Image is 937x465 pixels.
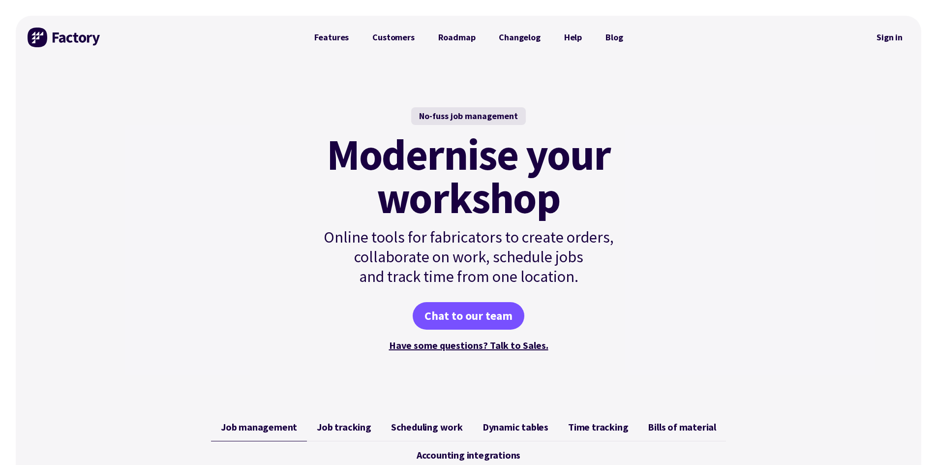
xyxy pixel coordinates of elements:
[648,421,716,433] span: Bills of material
[317,421,371,433] span: Job tracking
[870,26,909,49] a: Sign in
[302,28,635,47] nav: Primary Navigation
[28,28,101,47] img: Factory
[302,28,361,47] a: Features
[389,339,548,351] a: Have some questions? Talk to Sales.
[413,302,524,330] a: Chat to our team
[361,28,426,47] a: Customers
[888,418,937,465] iframe: Chat Widget
[327,133,610,219] mark: Modernise your workshop
[568,421,628,433] span: Time tracking
[594,28,635,47] a: Blog
[487,28,552,47] a: Changelog
[870,26,909,49] nav: Secondary Navigation
[552,28,594,47] a: Help
[483,421,548,433] span: Dynamic tables
[426,28,487,47] a: Roadmap
[221,421,297,433] span: Job management
[391,421,463,433] span: Scheduling work
[411,107,526,125] div: No-fuss job management
[302,227,635,286] p: Online tools for fabricators to create orders, collaborate on work, schedule jobs and track time ...
[417,449,520,461] span: Accounting integrations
